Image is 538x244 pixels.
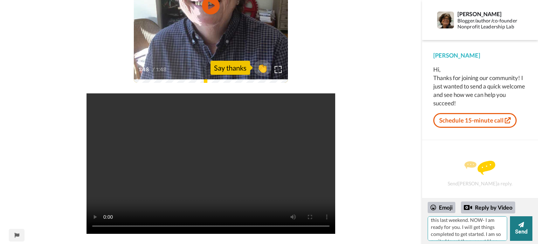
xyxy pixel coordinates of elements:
div: [PERSON_NAME] [457,11,519,17]
div: Blogger/author/co-founder Nonprofit Leadership Lab [457,18,519,30]
div: Reply by Video [464,203,472,212]
button: 👏 [254,60,271,76]
img: Full screen [275,66,282,73]
span: 1:48 [156,65,168,74]
div: Emoji [428,202,455,213]
img: message.svg [464,161,495,175]
a: Schedule 15-minute call [433,113,517,128]
textarea: I signed up in extream frustration, then was in the middle of our largest fundraising event that ... [428,216,507,241]
div: Hi, Thanks for joining our community! I just wanted to send a quick welcome and see how we can he... [433,65,527,107]
span: 👏 [254,62,271,73]
div: Reply by Video [461,202,515,213]
div: Say thanks [211,61,250,75]
div: Send [PERSON_NAME] a reply. [432,152,529,194]
span: 1:48 [139,65,151,74]
button: Send [510,216,532,241]
div: [PERSON_NAME] [433,51,527,60]
span: / [152,65,155,74]
img: Profile Image [437,12,454,28]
